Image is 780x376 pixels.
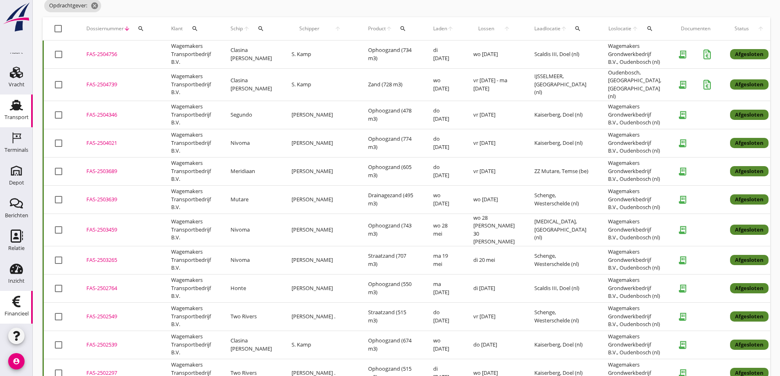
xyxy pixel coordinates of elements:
div: FAS-2503639 [86,196,151,204]
i: receipt_long [674,308,691,325]
div: Vracht [9,82,25,87]
td: Clasina [PERSON_NAME] [221,41,282,69]
span: Laden [433,25,447,32]
td: di [DATE] [423,41,463,69]
i: cancel [90,2,99,10]
div: Afgesloten [730,283,769,294]
td: Wagemakers Grondwerkbedrijf B.V., Oudenbosch (nl) [598,129,671,157]
i: search [647,25,653,32]
td: Kaiserberg, Doel (nl) [525,331,598,359]
td: Wagemakers Grondwerkbedrijf B.V., Oudenbosch (nl) [598,274,671,302]
i: receipt_long [674,222,691,238]
div: Relatie [8,245,25,251]
span: Product [368,25,386,32]
i: arrow_downward [124,25,130,32]
td: Wagemakers Transportbedrijf B.V. [161,274,221,302]
div: FAS-2504756 [86,50,151,59]
td: Oudenbosch, [GEOGRAPHIC_DATA], [GEOGRAPHIC_DATA] (nl) [598,68,671,101]
td: Wagemakers Transportbedrijf B.V. [161,214,221,246]
td: ma 19 mei [423,246,463,274]
td: Kaiserberg, Doel (nl) [525,129,598,157]
td: Mutare [221,185,282,214]
div: FAS-2502549 [86,313,151,321]
td: Wagemakers Transportbedrijf B.V. [161,101,221,129]
td: Wagemakers Grondwerkbedrijf B.V., Oudenbosch (nl) [598,157,671,185]
div: Afgesloten [730,255,769,266]
td: wo [DATE] [423,185,463,214]
td: vr [DATE] [463,129,525,157]
i: receipt_long [674,163,691,180]
td: Meridiaan [221,157,282,185]
td: wo 28 [PERSON_NAME] 30 [PERSON_NAME] [463,214,525,246]
div: Depot [9,180,24,185]
div: FAS-2503459 [86,226,151,234]
i: arrow_upward [561,25,567,32]
div: Klant [171,19,211,38]
td: [PERSON_NAME] [282,157,358,185]
td: Clasina [PERSON_NAME] [221,331,282,359]
div: FAS-2503689 [86,167,151,176]
td: Zand (728 m3) [358,68,423,101]
td: Kaiserberg, Doel (nl) [525,101,598,129]
td: ma [DATE] [423,274,463,302]
td: Schenge, Westerschelde (nl) [525,185,598,214]
td: wo [DATE] [463,185,525,214]
td: Wagemakers Grondwerkbedrijf B.V., Oudenbosch (nl) [598,41,671,69]
td: Ophoogzand (550 m3) [358,274,423,302]
i: arrow_upward [327,25,348,32]
i: search [574,25,581,32]
td: Schenge, Westerschelde (nl) [525,302,598,331]
i: search [400,25,406,32]
i: search [258,25,264,32]
div: Afgesloten [730,138,769,149]
td: Straatzand (515 m3) [358,302,423,331]
td: Wagemakers Transportbedrijf B.V. [161,302,221,331]
td: Ophoogzand (674 m3) [358,331,423,359]
i: receipt_long [674,252,691,268]
div: Terminals [5,147,28,153]
td: [PERSON_NAME] . [282,302,358,331]
div: Berichten [5,213,28,218]
i: arrow_upward [243,25,250,32]
td: S. Kamp [282,41,358,69]
span: Schipper [292,25,327,32]
i: receipt_long [674,107,691,123]
td: Wagemakers Grondwerkbedrijf B.V., Oudenbosch (nl) [598,302,671,331]
td: [PERSON_NAME] [282,274,358,302]
td: do [DATE] [423,302,463,331]
div: Afgesloten [730,340,769,350]
div: Financieel [5,311,29,316]
div: Afgesloten [730,110,769,120]
td: vr [DATE] [463,302,525,331]
div: Afgesloten [730,194,769,205]
div: FAS-2504346 [86,111,151,119]
div: FAS-2504739 [86,81,151,89]
td: Nivoma [221,246,282,274]
div: Afgesloten [730,79,769,90]
td: Two Rivers [221,302,282,331]
div: FAS-2502764 [86,284,151,293]
span: Lossen [473,25,499,32]
td: S. Kamp [282,68,358,101]
td: Ophoogzand (734 m3) [358,41,423,69]
td: Schenge, Westerschelde (nl) [525,246,598,274]
td: Wagemakers Grondwerkbedrijf B.V., Oudenbosch (nl) [598,101,671,129]
div: Afgesloten [730,311,769,322]
i: receipt_long [674,337,691,353]
span: Laadlocatie [534,25,561,32]
td: [PERSON_NAME] [282,246,358,274]
td: do [DATE] [463,331,525,359]
td: do [DATE] [423,157,463,185]
td: wo [DATE] [463,41,525,69]
div: Afgesloten [730,49,769,60]
td: wo [DATE] [423,68,463,101]
td: wo 28 mei [423,214,463,246]
td: [MEDICAL_DATA], [GEOGRAPHIC_DATA] (nl) [525,214,598,246]
td: do [DATE] [423,129,463,157]
span: Loslocatie [608,25,632,32]
td: di [DATE] [463,274,525,302]
td: Nivoma [221,129,282,157]
i: receipt_long [674,280,691,297]
td: vr [DATE] [463,157,525,185]
td: vr [DATE] [463,101,525,129]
